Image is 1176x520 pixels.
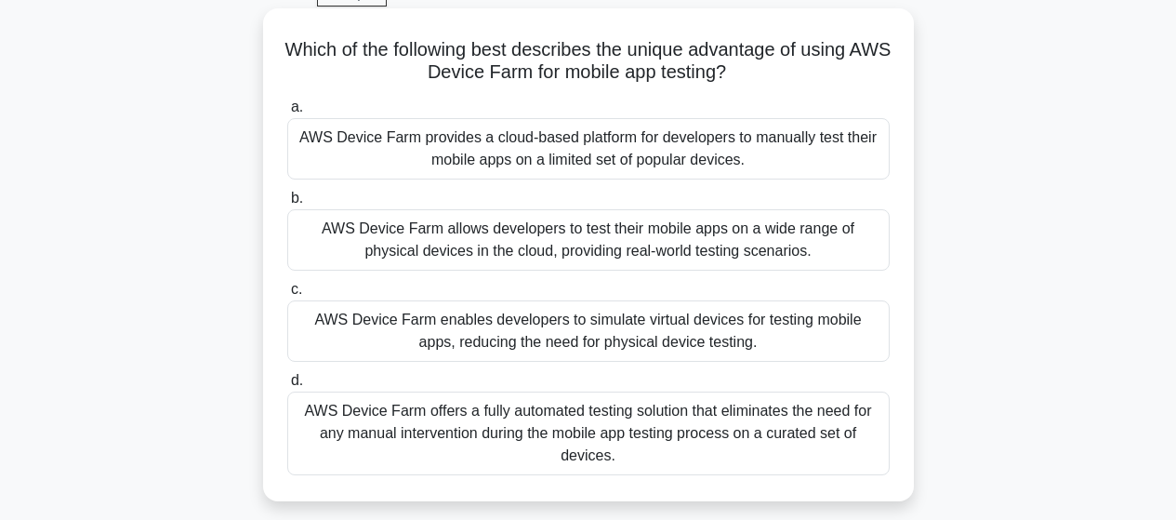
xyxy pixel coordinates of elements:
[287,392,890,475] div: AWS Device Farm offers a fully automated testing solution that eliminates the need for any manual...
[291,372,303,388] span: d.
[291,281,302,297] span: c.
[291,190,303,206] span: b.
[285,38,892,85] h5: Which of the following best describes the unique advantage of using AWS Device Farm for mobile ap...
[287,209,890,271] div: AWS Device Farm allows developers to test their mobile apps on a wide range of physical devices i...
[287,300,890,362] div: AWS Device Farm enables developers to simulate virtual devices for testing mobile apps, reducing ...
[291,99,303,114] span: a.
[287,118,890,180] div: AWS Device Farm provides a cloud-based platform for developers to manually test their mobile apps...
